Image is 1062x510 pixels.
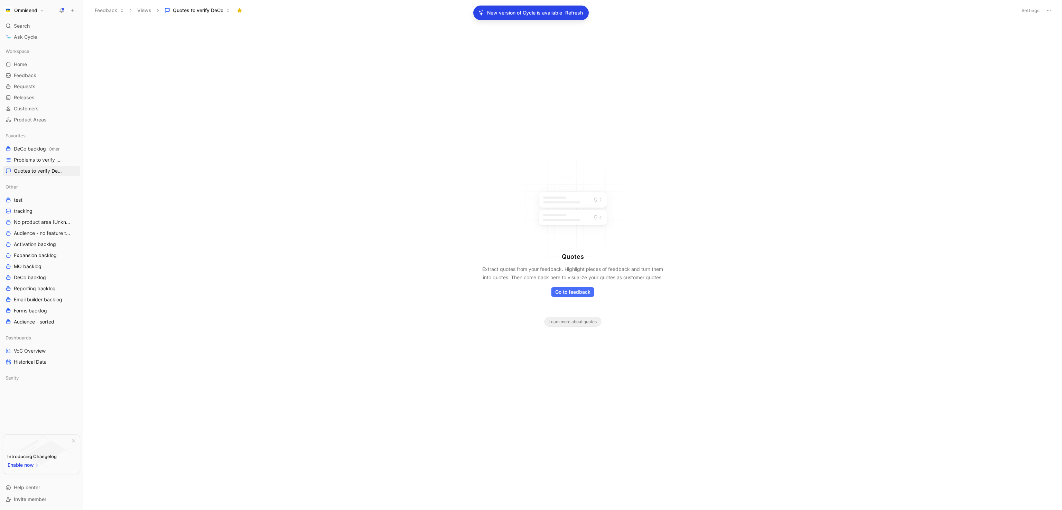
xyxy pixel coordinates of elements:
div: OthertesttrackingNo product area (Unknowns)Audience - no feature tagActivation backlogExpansion b... [3,182,80,327]
button: OmnisendOmnisend [3,6,46,15]
div: Dashboards [3,333,80,343]
span: Feedback [14,72,36,79]
div: Other [3,182,80,192]
span: Expansion backlog [14,252,57,259]
span: Customers [14,105,39,112]
a: DeCo backlogOther [3,144,80,154]
a: tracking [3,206,80,216]
span: Quotes to verify DeCo [173,7,223,14]
span: Quotes to verify DeCo [14,167,63,174]
span: Audience - sorted [14,318,54,325]
span: Other [6,183,18,190]
a: Product Areas [3,115,80,125]
div: Introducing Changelog [7,452,57,461]
div: Workspace [3,46,80,56]
span: Workspace [6,48,29,55]
button: Quotes to verify DeCo [161,5,233,16]
span: Favorites [6,132,26,139]
span: Help center [14,484,40,490]
p: New version of Cycle is available [487,9,562,17]
span: test [14,197,22,203]
button: Views [134,5,155,16]
button: Enable now [7,461,40,470]
button: Learn more about quotes [544,317,601,327]
div: Search [3,21,80,31]
h1: Quotes [562,253,584,261]
a: Activation backlog [3,239,80,249]
span: Sanity [6,374,19,381]
a: test [3,195,80,205]
span: Other [49,146,59,152]
a: Ask Cycle [3,32,80,42]
span: Learn more about quotes [549,318,597,325]
button: Go to feedback [551,287,594,297]
span: Dashboards [6,334,31,341]
span: MO backlog [14,263,41,270]
span: Product Areas [14,116,47,123]
a: Reporting backlog [3,283,80,294]
a: Historical Data [3,357,80,367]
a: Releases [3,92,80,103]
div: Sanity [3,373,80,383]
span: Search [14,22,30,30]
span: Audience - no feature tag [14,230,71,237]
span: Historical Data [14,358,47,365]
p: Extract quotes from your feedback. Highlight pieces of feedback and turn them into quotes. Then c... [478,265,668,282]
a: No product area (Unknowns) [3,217,80,227]
img: bg-BLZuj68n.svg [9,435,74,470]
a: MO backlog [3,261,80,272]
span: Home [14,61,27,68]
a: Feedback [3,70,80,81]
span: Enable now [8,461,35,469]
span: Forms backlog [14,307,47,314]
span: Invite member [14,496,46,502]
a: Audience - sorted [3,317,80,327]
button: Refresh [565,8,583,17]
div: Sanity [3,373,80,385]
span: Go to feedback [555,288,590,296]
div: Invite member [3,494,80,504]
a: Problems to verify DeCo [3,155,80,165]
a: Customers [3,103,80,114]
div: DashboardsVoC OverviewHistorical Data [3,333,80,367]
span: No product area (Unknowns) [14,219,71,226]
a: Audience - no feature tag [3,228,80,238]
a: VoC Overview [3,346,80,356]
a: Home [3,59,80,70]
span: Activation backlog [14,241,56,248]
span: Releases [14,94,35,101]
button: Settings [1018,6,1043,15]
a: Forms backlog [3,306,80,316]
span: Ask Cycle [14,33,37,41]
span: Requests [14,83,36,90]
div: Favorites [3,130,80,141]
span: Email builder backlog [14,296,62,303]
a: Email builder backlog [3,294,80,305]
span: DeCo backlog [14,145,59,153]
img: Omnisend [4,7,11,14]
h1: Omnisend [14,7,37,13]
button: Feedback [92,5,127,16]
div: Help center [3,482,80,493]
a: Expansion backlog [3,250,80,261]
span: DeCo backlog [14,274,46,281]
span: Problems to verify DeCo [14,156,64,163]
a: Requests [3,81,80,92]
span: Refresh [565,9,583,17]
a: Quotes to verify DeCo [3,166,80,176]
a: DeCo backlog [3,272,80,283]
span: tracking [14,208,32,215]
span: VoC Overview [14,347,46,354]
span: Reporting backlog [14,285,56,292]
